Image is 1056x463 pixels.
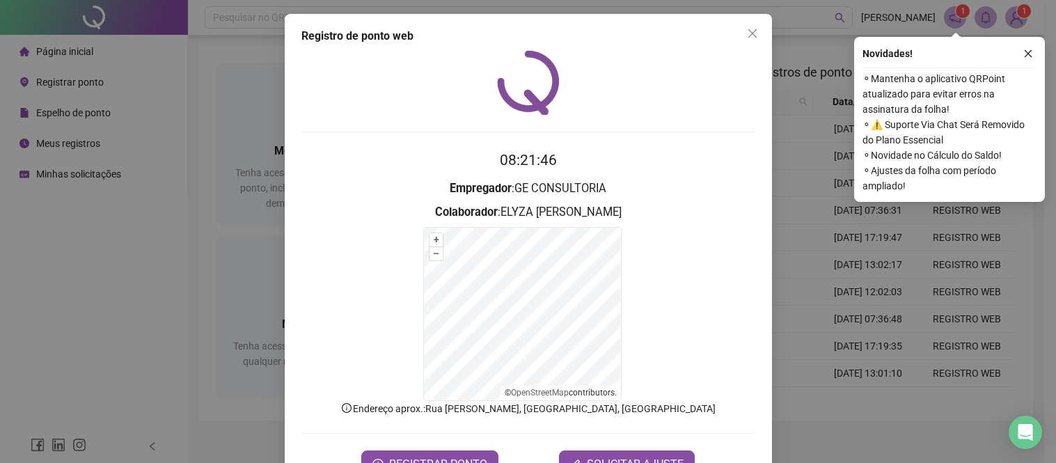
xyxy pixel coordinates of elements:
[301,203,755,221] h3: : ELYZA [PERSON_NAME]
[430,247,443,260] button: –
[430,233,443,246] button: +
[301,401,755,416] p: Endereço aprox. : Rua [PERSON_NAME], [GEOGRAPHIC_DATA], [GEOGRAPHIC_DATA]
[301,28,755,45] div: Registro de ponto web
[862,46,913,61] span: Novidades !
[862,163,1037,194] span: ⚬ Ajustes da folha com período ampliado!
[1009,416,1042,449] div: Open Intercom Messenger
[301,180,755,198] h3: : GE CONSULTORIA
[435,205,498,219] strong: Colaborador
[340,402,353,414] span: info-circle
[505,388,617,398] li: © contributors.
[741,22,764,45] button: Close
[862,148,1037,163] span: ⚬ Novidade no Cálculo do Saldo!
[747,28,758,39] span: close
[450,182,512,195] strong: Empregador
[1023,49,1033,58] span: close
[497,50,560,115] img: QRPoint
[862,117,1037,148] span: ⚬ ⚠️ Suporte Via Chat Será Removido do Plano Essencial
[862,71,1037,117] span: ⚬ Mantenha o aplicativo QRPoint atualizado para evitar erros na assinatura da folha!
[500,152,557,168] time: 08:21:46
[511,388,569,398] a: OpenStreetMap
